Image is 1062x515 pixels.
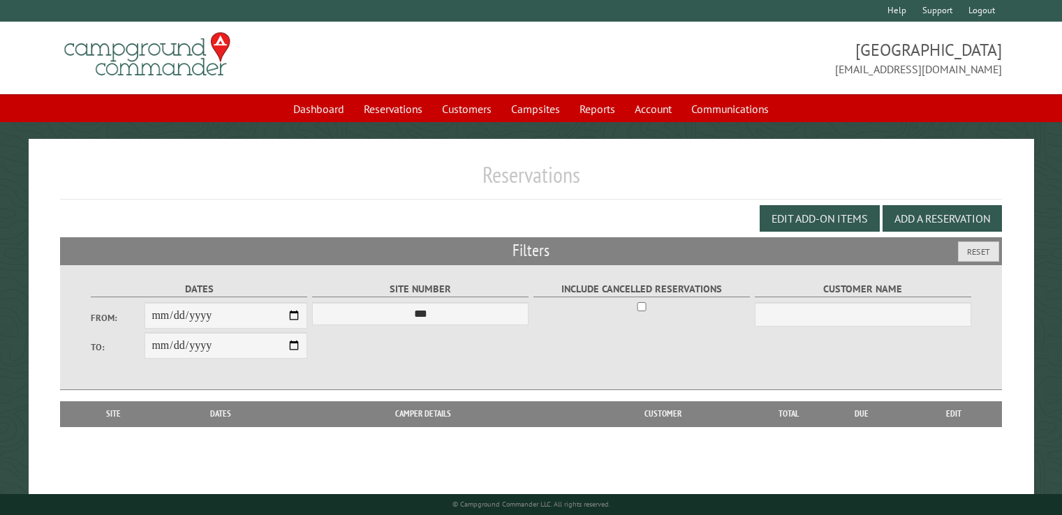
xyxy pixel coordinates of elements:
label: Dates [91,281,308,297]
th: Camper Details [281,401,565,426]
label: Include Cancelled Reservations [533,281,751,297]
label: From: [91,311,145,324]
img: Campground Commander [60,27,235,82]
th: Due [817,401,906,426]
th: Total [761,401,817,426]
a: Dashboard [285,96,353,122]
a: Campsites [503,96,568,122]
label: Customer Name [755,281,972,297]
th: Dates [160,401,281,426]
a: Communications [683,96,777,122]
th: Edit [906,401,1002,426]
a: Customers [434,96,500,122]
span: [GEOGRAPHIC_DATA] [EMAIL_ADDRESS][DOMAIN_NAME] [531,38,1002,77]
label: Site Number [312,281,529,297]
a: Reports [571,96,624,122]
a: Account [626,96,680,122]
small: © Campground Commander LLC. All rights reserved. [452,500,610,509]
th: Customer [565,401,761,426]
button: Reset [958,241,999,262]
h2: Filters [60,237,1002,264]
th: Site [67,401,160,426]
button: Edit Add-on Items [760,205,880,232]
h1: Reservations [60,161,1002,200]
a: Reservations [355,96,431,122]
label: To: [91,341,145,354]
button: Add a Reservation [883,205,1002,232]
